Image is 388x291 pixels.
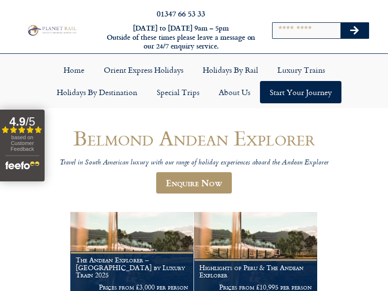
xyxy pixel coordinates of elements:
h1: Highlights of Peru & The Andean Explorer [199,264,312,279]
p: Prices from £3,000 per person [76,283,188,291]
p: Travel in South American luxury with our range of holiday experiences aboard the Andean Explorer [9,159,379,168]
a: Start your Journey [260,81,341,103]
a: Special Trips [147,81,209,103]
a: Enquire Now [156,172,232,194]
a: Holidays by Rail [193,59,268,81]
a: Luxury Trains [268,59,335,81]
img: Planet Rail Train Holidays Logo [26,24,78,36]
a: Home [54,59,94,81]
button: Search [340,23,369,38]
h6: [DATE] to [DATE] 9am – 5pm Outside of these times please leave a message on our 24/7 enquiry serv... [106,24,256,51]
a: 01347 66 53 33 [157,8,205,19]
p: Prices from £10,995 per person [199,283,312,291]
a: About Us [209,81,260,103]
a: Holidays by Destination [47,81,147,103]
nav: Menu [5,59,383,103]
h1: The Andean Explorer – [GEOGRAPHIC_DATA] by Luxury Train 2025 [76,256,188,279]
h1: Belmond Andean Explorer [9,127,379,149]
a: Orient Express Holidays [94,59,193,81]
